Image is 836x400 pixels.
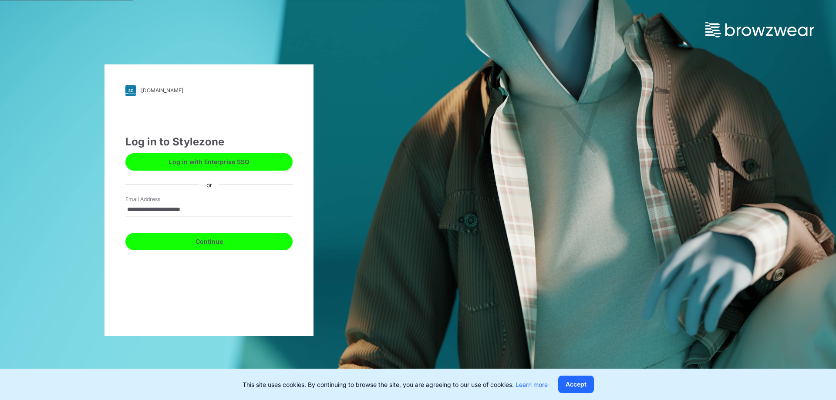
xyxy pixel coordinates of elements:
label: Email Address [125,195,186,203]
div: Log in to Stylezone [125,134,293,150]
a: [DOMAIN_NAME] [125,85,293,96]
button: Continue [125,233,293,250]
img: browzwear-logo.73288ffb.svg [705,22,814,37]
img: svg+xml;base64,PHN2ZyB3aWR0aD0iMjgiIGhlaWdodD0iMjgiIHZpZXdCb3g9IjAgMCAyOCAyOCIgZmlsbD0ibm9uZSIgeG... [125,85,136,96]
div: [DOMAIN_NAME] [141,87,183,94]
p: This site uses cookies. By continuing to browse the site, you are agreeing to our use of cookies. [243,380,548,389]
button: Log in with Enterprise SSO [125,153,293,171]
button: Accept [558,376,594,393]
div: or [199,180,219,189]
a: Learn more [516,381,548,388]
